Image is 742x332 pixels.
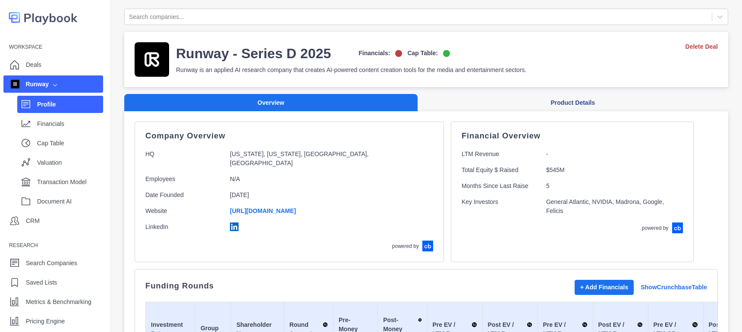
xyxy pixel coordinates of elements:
p: $545M [546,166,679,175]
p: [US_STATE], [US_STATE], [GEOGRAPHIC_DATA], [GEOGRAPHIC_DATA] [230,150,402,168]
button: + Add Financials [575,280,634,295]
p: CRM [26,216,40,226]
img: off-logo [395,50,402,57]
a: Delete Deal [685,42,718,51]
img: logo-colored [9,9,78,26]
p: Saved Lists [26,278,57,287]
p: HQ [145,150,223,168]
p: Metrics & Benchmarking [26,298,91,307]
a: [URL][DOMAIN_NAME] [230,207,296,214]
p: Financials: [358,49,390,58]
p: Transaction Model [37,178,103,187]
p: Search Companies [26,259,77,268]
img: Sort [637,320,642,329]
p: General Atlantic, NVIDIA, Madrona, Google, Felicis [546,197,679,216]
p: powered by [392,242,419,250]
div: Runway [11,80,49,89]
p: powered by [642,224,669,232]
p: Website [145,207,223,216]
p: Funding Rounds [145,282,214,289]
p: LinkedIn [145,222,223,234]
p: - [546,150,679,159]
p: Employees [145,175,223,184]
a: Show Crunchbase Table [641,283,707,292]
img: on-logo [443,50,450,57]
img: Sort [582,320,588,329]
p: Deals [26,60,41,69]
img: crunchbase-logo [672,222,683,233]
img: company-logo [135,42,169,77]
img: company image [11,80,19,88]
p: LTM Revenue [462,150,539,159]
button: Product Details [418,94,728,112]
p: Profile [37,100,103,109]
img: Sort [472,320,477,329]
p: Date Founded [145,191,223,200]
p: Cap Table [37,139,103,148]
p: Financials [37,119,103,128]
img: Sort [527,320,532,329]
p: Financial Overview [462,132,683,139]
img: Sort [418,316,422,324]
p: Valuation [37,158,103,167]
p: Total Equity $ Raised [462,166,539,175]
img: Sort [323,320,328,329]
p: Key Investors [462,197,539,216]
p: [DATE] [230,191,402,200]
h3: Runway - Series D 2025 [176,45,331,62]
p: Company Overview [145,132,433,139]
p: Document AI [37,197,103,206]
img: linkedin-logo [230,222,239,231]
img: Sort [692,320,698,329]
p: 5 [546,182,679,191]
p: N/A [230,175,402,184]
img: crunchbase-logo [422,241,433,251]
p: Cap Table: [407,49,438,58]
p: Runway is an applied AI research company that creates AI-powered content creation tools for the m... [176,66,526,75]
button: Overview [124,94,418,112]
p: Pricing Engine [26,317,65,326]
p: Months Since Last Raise [462,182,539,191]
